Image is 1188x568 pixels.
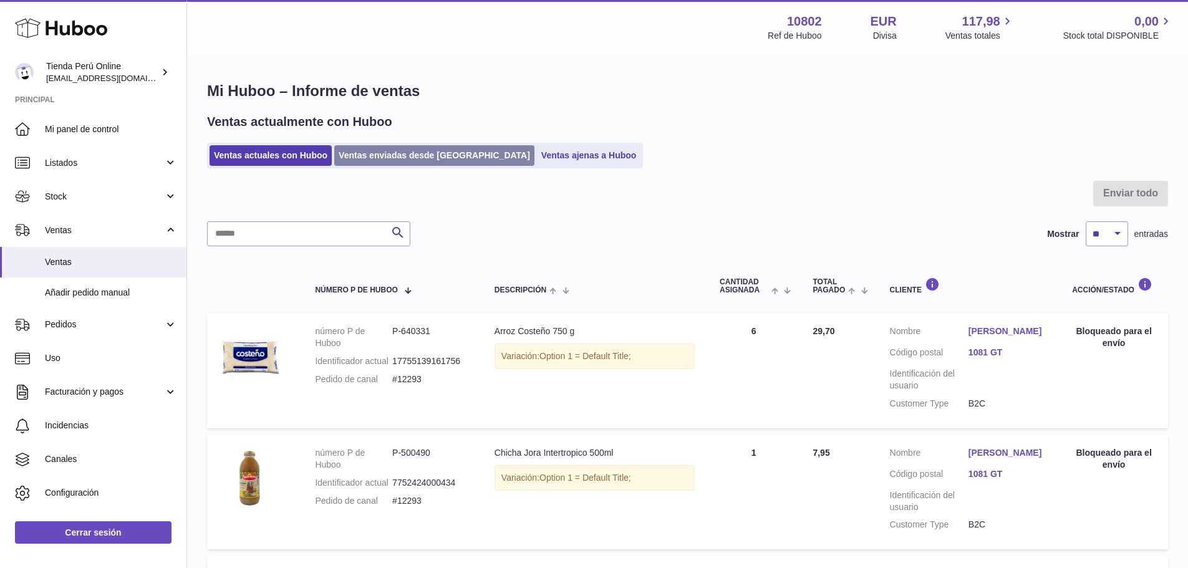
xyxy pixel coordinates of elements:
[495,447,695,459] div: Chicha Jora Intertropico 500ml
[890,325,968,340] dt: Nombre
[539,351,631,361] span: Option 1 = Default Title;
[392,495,470,507] dd: #12293
[315,447,392,471] dt: número P de Huboo
[45,453,177,465] span: Canales
[1134,228,1168,240] span: entradas
[890,489,968,513] dt: Identificación del usuario
[45,256,177,268] span: Ventas
[495,344,695,369] div: Variación:
[707,313,800,428] td: 6
[210,145,332,166] a: Ventas actuales con Huboo
[315,325,392,349] dt: número P de Huboo
[495,325,695,337] div: Arroz Costeño 750 g
[15,63,34,82] img: internalAdmin-10802@internal.huboo.com
[45,487,177,499] span: Configuración
[539,473,631,483] span: Option 1 = Default Title;
[968,347,1047,359] a: 1081 GT
[1134,13,1159,30] span: 0,00
[890,398,968,410] dt: Customer Type
[813,278,845,294] span: Total pagado
[207,113,392,130] h2: Ventas actualmente con Huboo
[707,435,800,549] td: 1
[890,368,968,392] dt: Identificación del usuario
[15,521,171,544] a: Cerrar sesión
[1047,228,1079,240] label: Mostrar
[315,373,392,385] dt: Pedido de canal
[45,287,177,299] span: Añadir pedido manual
[890,519,968,531] dt: Customer Type
[46,73,183,83] span: [EMAIL_ADDRESS][DOMAIN_NAME]
[392,373,470,385] dd: #12293
[315,495,392,507] dt: Pedido de canal
[45,157,164,169] span: Listados
[45,191,164,203] span: Stock
[45,386,164,398] span: Facturación y pagos
[1063,30,1173,42] span: Stock total DISPONIBLE
[392,477,470,489] dd: 7752424000434
[45,224,164,236] span: Ventas
[968,519,1047,531] dd: B2C
[871,13,897,30] strong: EUR
[45,352,177,364] span: Uso
[968,398,1047,410] dd: B2C
[1072,325,1156,349] div: Bloqueado para el envío
[220,325,282,388] img: Disenosintitulo_7f862ee8-8552-4ba7-8c69-4c8a3f9fccc8.png
[787,13,822,30] strong: 10802
[890,447,968,462] dt: Nombre
[890,277,1048,294] div: Cliente
[392,447,470,471] dd: P-500490
[45,123,177,135] span: Mi panel de control
[968,468,1047,480] a: 1081 GT
[768,30,821,42] div: Ref de Huboo
[1072,277,1156,294] div: Acción/Estado
[1063,13,1173,42] a: 0,00 Stock total DISPONIBLE
[968,447,1047,459] a: [PERSON_NAME]
[495,465,695,491] div: Variación:
[813,326,834,336] span: 29,70
[945,13,1015,42] a: 117,98 Ventas totales
[890,468,968,483] dt: Código postal
[45,319,164,330] span: Pedidos
[720,278,768,294] span: Cantidad ASIGNADA
[315,286,397,294] span: número P de Huboo
[968,325,1047,337] a: [PERSON_NAME]
[813,448,829,458] span: 7,95
[220,447,282,509] img: Chicha-de-Jora-500-ml-AAA.jpg
[392,355,470,367] dd: 17755139161756
[495,286,546,294] span: Descripción
[1072,447,1156,471] div: Bloqueado para el envío
[890,347,968,362] dt: Código postal
[537,145,641,166] a: Ventas ajenas a Huboo
[945,30,1015,42] span: Ventas totales
[392,325,470,349] dd: P-640331
[962,13,1000,30] span: 117,98
[315,355,392,367] dt: Identificador actual
[207,81,1168,101] h1: Mi Huboo – Informe de ventas
[334,145,534,166] a: Ventas enviadas desde [GEOGRAPHIC_DATA]
[46,60,158,84] div: Tienda Perú Online
[315,477,392,489] dt: Identificador actual
[873,30,897,42] div: Divisa
[45,420,177,431] span: Incidencias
